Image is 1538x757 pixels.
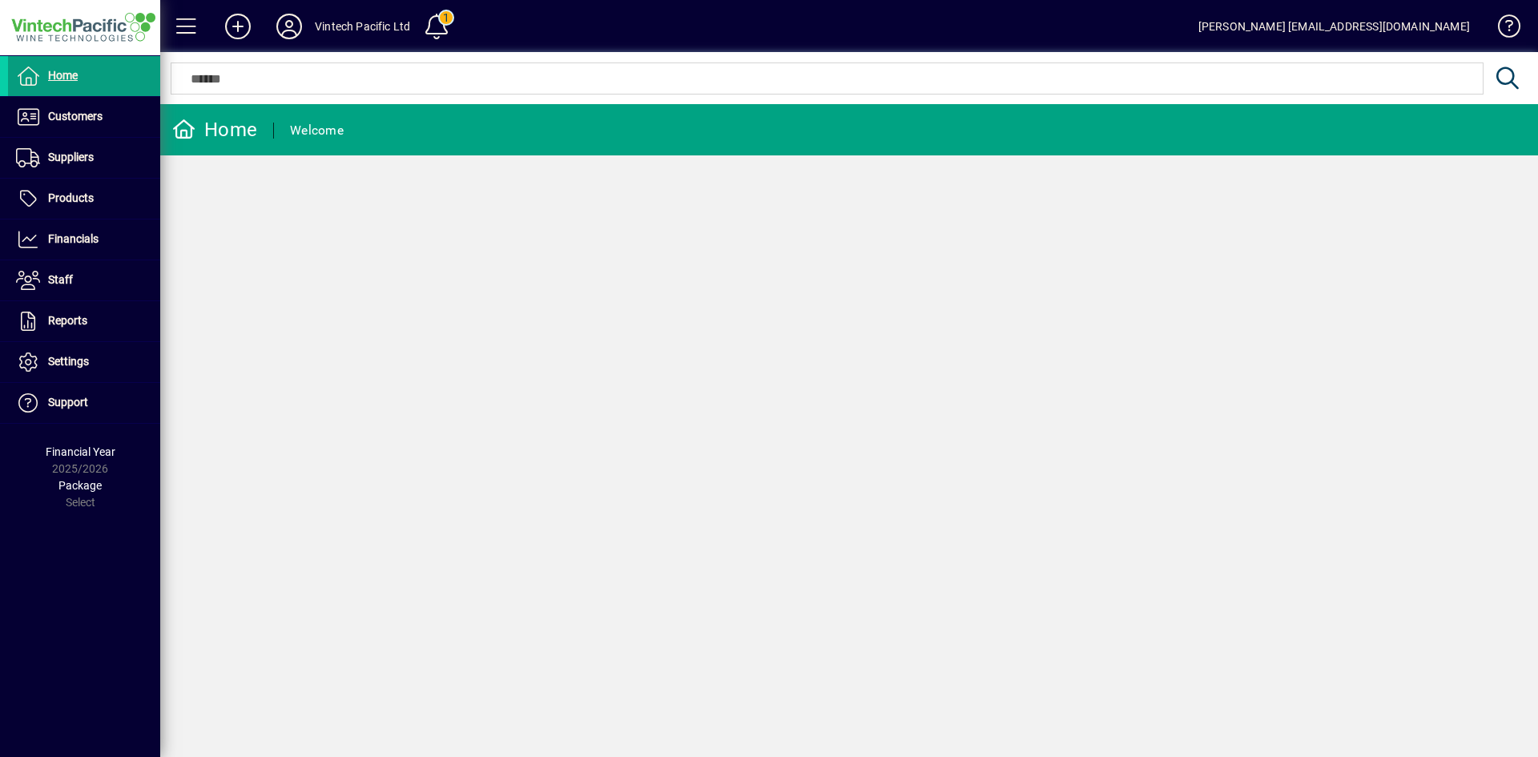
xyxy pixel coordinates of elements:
span: Package [58,479,102,492]
span: Customers [48,110,103,123]
span: Settings [48,355,89,368]
a: Reports [8,301,160,341]
div: [PERSON_NAME] [EMAIL_ADDRESS][DOMAIN_NAME] [1198,14,1470,39]
a: Settings [8,342,160,382]
div: Home [172,117,257,143]
span: Products [48,191,94,204]
div: Vintech Pacific Ltd [315,14,410,39]
a: Knowledge Base [1486,3,1518,55]
a: Financials [8,219,160,260]
span: Support [48,396,88,409]
span: Home [48,69,78,82]
button: Profile [264,12,315,41]
a: Customers [8,97,160,137]
span: Staff [48,273,73,286]
a: Staff [8,260,160,300]
a: Products [8,179,160,219]
a: Support [8,383,160,423]
span: Suppliers [48,151,94,163]
span: Financials [48,232,99,245]
a: Suppliers [8,138,160,178]
button: Add [212,12,264,41]
span: Reports [48,314,87,327]
span: Financial Year [46,445,115,458]
div: Welcome [290,118,344,143]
